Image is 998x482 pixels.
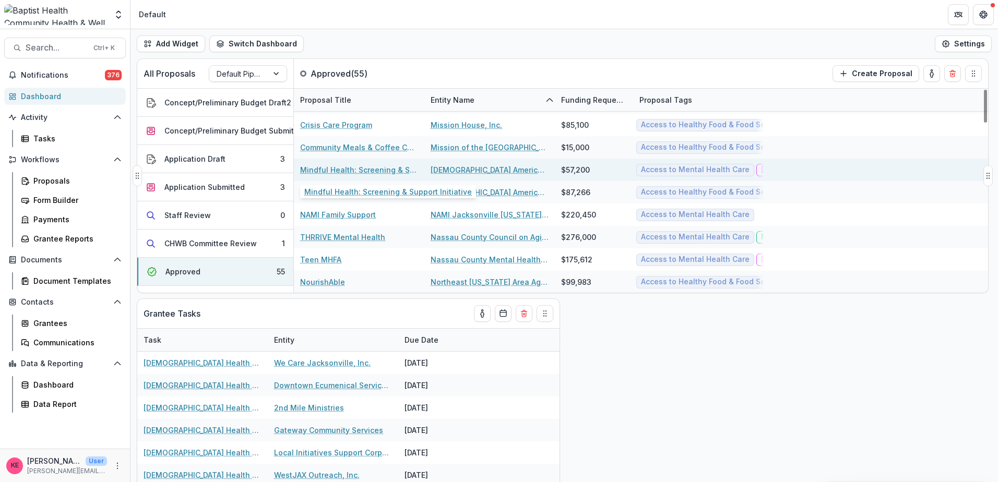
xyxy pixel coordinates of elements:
div: $87,266 [561,187,590,198]
button: Drag [965,65,982,82]
button: Staff Review0 [137,201,293,230]
a: 2nd Mile Ministries [274,402,344,413]
button: Search... [4,38,126,58]
svg: sorted ascending [545,96,554,104]
div: Proposals [33,175,117,186]
div: Communications [33,337,117,348]
div: Proposal Tags [633,89,764,111]
span: Activity [21,113,109,122]
button: Open Activity [4,109,126,126]
div: Application Draft [164,153,225,164]
div: Proposal Title [294,89,424,111]
a: NAMI Family Support [300,209,376,220]
button: Concept/Preliminary Budget Submitted2 [137,117,293,145]
a: [DEMOGRAPHIC_DATA] Health Strategic Investment Impact Report [144,357,262,368]
a: Form Builder [17,191,126,209]
div: Payments [33,214,117,225]
div: Funding Requested [555,94,633,105]
a: Grantee Reports [17,230,126,247]
span: Notifications [21,71,105,80]
span: Contacts [21,298,109,307]
div: [DATE] [398,352,477,374]
div: $85,100 [561,119,589,130]
div: 3 [280,153,285,164]
a: Dashboard [17,376,126,393]
p: User [86,456,107,466]
div: $57,200 [561,164,590,175]
div: Grantee Reports [33,233,117,244]
button: Partners [948,4,969,25]
button: Add Widget [137,35,205,52]
span: Workflows [21,155,109,164]
div: Funding Requested [555,89,633,111]
a: Communications [17,334,126,351]
button: Application Submitted3 [137,173,293,201]
button: Get Help [973,4,994,25]
button: Approved55 [137,258,293,286]
button: CHWB Committee Review1 [137,230,293,258]
span: Data & Reporting [21,359,109,368]
div: Entity [268,329,398,351]
a: [DEMOGRAPHIC_DATA] American Social Services [431,164,549,175]
span: Search... [26,43,87,53]
div: Tasks [33,133,117,144]
a: [DEMOGRAPHIC_DATA] Health Strategic Investment Impact Report 2 [144,425,262,436]
div: $276,000 [561,232,596,243]
button: Drag [537,305,553,322]
div: Concept/Preliminary Budget Submitted [164,125,306,136]
div: Ctrl + K [91,42,117,54]
a: [DEMOGRAPHIC_DATA] Health Strategic Investment Impact Report 2 [144,402,262,413]
a: Downtown Ecumenical Services Council - DESC [274,380,392,391]
div: Grantees [33,318,117,329]
div: Task [137,334,168,345]
div: Entity Name [424,94,481,105]
button: Delete card [516,305,532,322]
button: Create Proposal [833,65,919,82]
a: Dashboard [4,88,126,105]
a: We Care Jacksonville, Inc. [274,357,371,368]
div: $15,000 [561,142,589,153]
a: Data Report [17,395,126,413]
img: Baptist Health Community Health & Well Being logo [4,4,107,25]
div: Due Date [398,334,445,345]
div: Due Date [398,329,477,351]
div: Proposal Tags [633,94,698,105]
div: Entity Name [424,89,555,111]
div: Dashboard [33,379,117,390]
div: CHWB Committee Review [164,238,257,249]
span: Access to Mental Health Care [641,233,750,242]
a: Nassau County Mental Health Alcoholism and Drug Abuse Council Inc [431,254,549,265]
div: Approved [165,266,200,277]
div: 0 [280,210,285,221]
button: Open Data & Reporting [4,355,126,372]
div: [DATE] [398,396,477,419]
div: Dashboard [21,91,117,102]
span: Documents [21,256,109,264]
div: Katie E [11,462,19,469]
p: Approved ( 55 ) [311,67,389,80]
a: Document Templates [17,272,126,290]
span: Access to Healthy Food & Food Security [641,143,786,152]
a: [DEMOGRAPHIC_DATA] American Social Services [431,187,549,198]
button: Notifications376 [4,67,126,83]
div: Document Templates [33,275,117,286]
div: 55 [277,266,285,277]
div: Form Builder [33,195,117,206]
a: Payments [17,211,126,228]
button: Concept/Preliminary Budget Draft2 [137,89,293,117]
button: Settings [935,35,992,52]
a: NAMI Jacksonville [US_STATE], Inc. [431,209,549,220]
button: Open entity switcher [111,4,126,25]
a: NourishAble [300,276,345,287]
button: Drag [133,165,142,186]
a: Crisis Care Program [300,119,372,130]
button: Open Workflows [4,151,126,168]
div: Application Submitted [164,182,245,192]
a: Grantees [17,315,126,332]
button: toggle-assigned-to-me [923,65,940,82]
button: Open Documents [4,251,126,268]
button: toggle-assigned-to-me [474,305,491,322]
button: More [111,460,124,472]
